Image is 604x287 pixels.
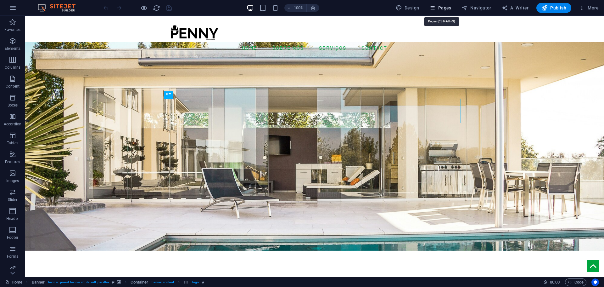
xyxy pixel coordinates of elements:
[151,278,174,286] span: . banner-content
[131,278,148,286] span: Click to select. Double-click to edit
[5,159,20,164] p: Features
[117,280,121,284] i: This element contains a background
[5,46,21,51] p: Elements
[393,3,422,13] div: Design (Ctrl+Alt+Y)
[543,278,560,286] h6: Session time
[565,278,586,286] button: Code
[153,4,160,12] button: reload
[112,280,115,284] i: This element is a customizable preset
[7,141,18,146] p: Tables
[36,4,83,12] img: Editor Logo
[32,278,204,286] nav: breadcrumb
[576,3,601,13] button: More
[461,5,491,11] span: Navigator
[501,5,529,11] span: AI Writer
[153,4,160,12] i: Reload page
[536,3,571,13] button: Publish
[429,5,451,11] span: Pages
[284,4,307,12] button: 100%
[550,278,560,286] span: 00 00
[427,3,454,13] button: Pages
[4,122,21,127] p: Accordion
[140,4,148,12] button: Click here to leave preview mode and continue editing
[4,27,20,32] p: Favorites
[32,278,45,286] span: Click to select. Double-click to edit
[8,103,18,108] p: Boxes
[6,178,19,183] p: Images
[568,278,584,286] span: Code
[5,278,22,286] a: Click to cancel selection. Double-click to open Pages
[591,278,599,286] button: Usercentrics
[5,65,20,70] p: Columns
[184,278,189,286] span: Click to select. Double-click to edit
[393,3,422,13] button: Design
[6,216,19,221] p: Header
[202,280,204,284] i: Element contains an animation
[47,278,109,286] span: . banner .preset-banner-v3-default .parallax
[8,197,18,202] p: Slider
[579,5,599,11] span: More
[7,254,18,259] p: Forms
[7,235,18,240] p: Footer
[294,4,304,12] h6: 100%
[396,5,419,11] span: Design
[6,84,20,89] p: Content
[499,3,531,13] button: AI Writer
[191,278,199,286] span: . logo
[310,5,316,11] i: On resize automatically adjust zoom level to fit chosen device.
[541,5,566,11] span: Publish
[459,3,494,13] button: Navigator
